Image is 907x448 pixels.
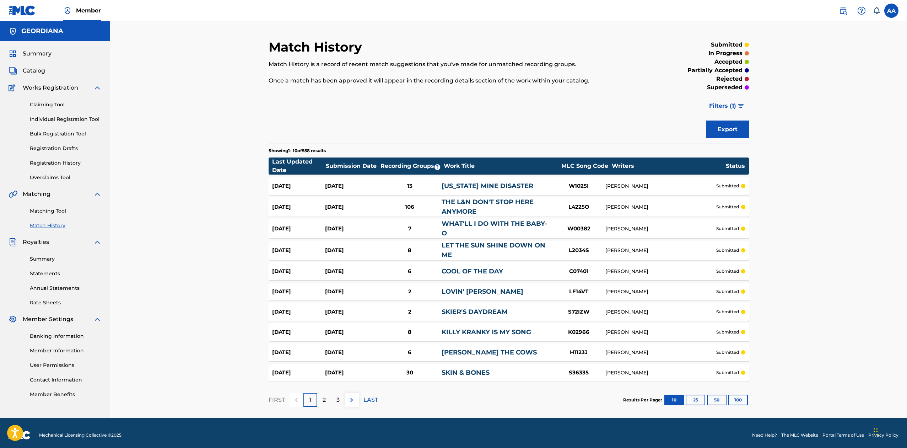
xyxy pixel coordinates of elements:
div: K02966 [552,328,605,336]
p: submitted [716,309,739,315]
div: [DATE] [272,203,325,211]
a: Match History [30,222,102,229]
div: S72IZW [552,308,605,316]
img: Accounts [9,27,17,36]
div: [DATE] [272,225,325,233]
div: [DATE] [325,308,378,316]
div: [PERSON_NAME] [605,247,716,254]
div: User Menu [884,4,898,18]
p: Showing 1 - 10 of 558 results [269,148,326,154]
span: ? [434,164,440,170]
div: [DATE] [325,267,378,276]
a: [US_STATE] MINE DISASTER [442,182,533,190]
img: Catalog [9,66,17,75]
span: Summary [23,49,52,58]
div: 6 [378,267,442,276]
a: Privacy Policy [868,432,898,438]
a: Statements [30,270,102,277]
img: right [347,396,356,404]
div: Drag [874,421,878,442]
a: Individual Registration Tool [30,116,102,123]
div: [DATE] [325,288,378,296]
a: Contact Information [30,376,102,384]
div: H1123J [552,348,605,357]
div: Submission Date [326,162,379,170]
a: LOVIN' [PERSON_NAME] [442,288,523,295]
a: LET THE SUN SHINE DOWN ON ME [442,241,545,259]
img: help [857,6,866,15]
div: [DATE] [325,369,378,377]
div: W1025I [552,182,605,190]
a: Annual Statements [30,284,102,292]
p: partially accepted [687,66,743,75]
p: 1 [309,396,311,404]
a: The MLC Website [781,432,818,438]
div: LF14VT [552,288,605,296]
span: Member [76,6,101,15]
div: Writers [612,162,725,170]
p: Match History is a record of recent match suggestions that you've made for unmatched recording gr... [269,60,638,69]
a: User Permissions [30,362,102,369]
div: C07401 [552,267,605,276]
a: Member Information [30,347,102,354]
div: S36335 [552,369,605,377]
span: Works Registration [23,84,78,92]
img: Summary [9,49,17,58]
iframe: Chat Widget [871,414,907,448]
p: in progress [708,49,743,58]
div: L4225O [552,203,605,211]
div: [PERSON_NAME] [605,349,716,356]
img: Top Rightsholder [63,6,72,15]
a: KILLY KRANKY IS MY SONG [442,328,531,336]
div: Help [854,4,869,18]
a: Registration Drafts [30,145,102,152]
div: [PERSON_NAME] [605,203,716,211]
div: 6 [378,348,442,357]
div: [DATE] [272,267,325,276]
a: THE L&N DON'T STOP HERE ANYMORE [442,198,534,215]
a: Matching Tool [30,207,102,215]
div: [PERSON_NAME] [605,308,716,316]
div: [PERSON_NAME] [605,225,716,233]
a: WHAT'LL I DO WITH THE BABY-O [442,220,547,237]
div: [PERSON_NAME] [605,369,716,377]
div: Status [726,162,745,170]
div: 13 [378,182,442,190]
div: [DATE] [272,369,325,377]
img: Matching [9,190,17,198]
button: 10 [664,395,684,405]
div: Last Updated Date [272,158,325,175]
img: search [839,6,847,15]
div: [DATE] [272,308,325,316]
a: Claiming Tool [30,101,102,108]
img: expand [93,84,102,92]
p: submitted [716,349,739,356]
div: [DATE] [272,246,325,255]
div: [DATE] [272,328,325,336]
p: submitted [711,41,743,49]
a: SummarySummary [9,49,52,58]
a: Summary [30,255,102,263]
span: Mechanical Licensing Collective © 2025 [39,432,122,438]
p: 3 [336,396,340,404]
div: [DATE] [272,288,325,296]
div: [PERSON_NAME] [605,329,716,336]
p: submitted [716,369,739,376]
p: 2 [323,396,326,404]
a: Overclaims Tool [30,174,102,181]
div: Work Title [444,162,557,170]
img: MLC Logo [9,5,36,16]
p: LAST [363,396,378,404]
p: FIRST [269,396,285,404]
div: [PERSON_NAME] [605,182,716,190]
div: [DATE] [325,348,378,357]
h2: Match History [269,39,366,55]
div: 8 [378,328,442,336]
a: Public Search [836,4,850,18]
a: SKIN & BONES [442,369,490,377]
p: submitted [716,288,739,295]
button: Filters (1) [705,97,749,115]
p: accepted [714,58,743,66]
iframe: Resource Center [887,313,907,370]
